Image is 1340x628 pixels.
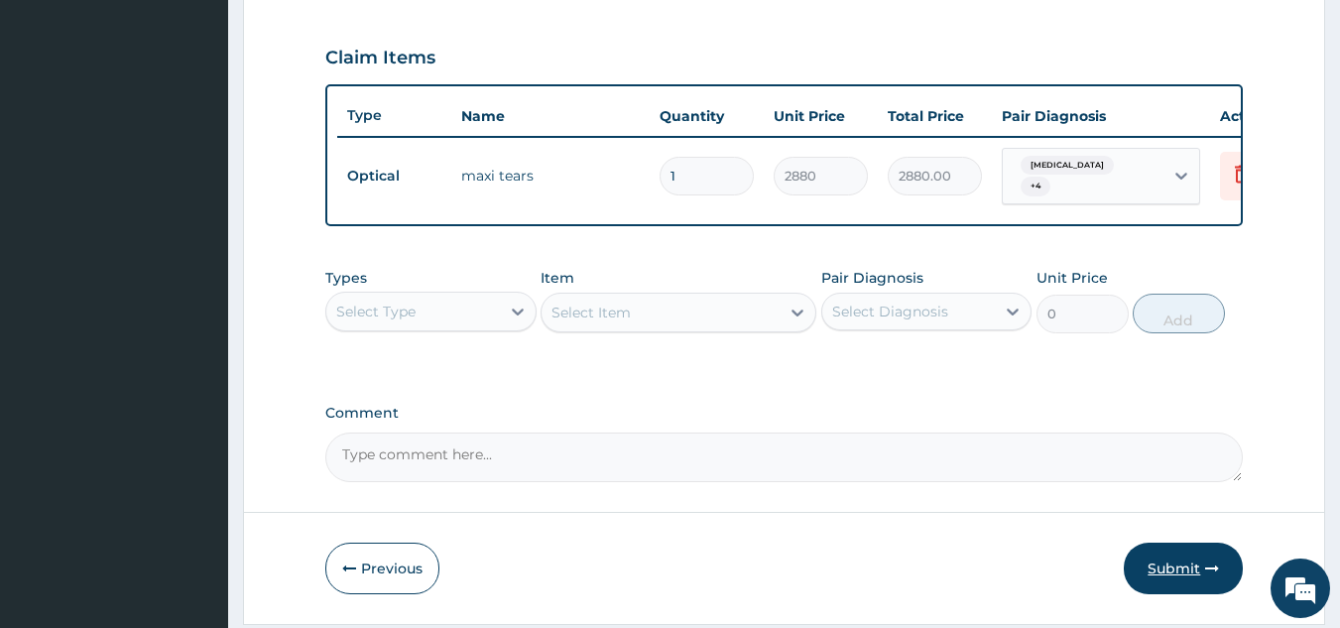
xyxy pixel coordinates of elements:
[325,405,1244,422] label: Comment
[1124,543,1243,594] button: Submit
[764,96,878,136] th: Unit Price
[336,302,416,321] div: Select Type
[325,10,373,58] div: Minimize live chat window
[325,543,439,594] button: Previous
[451,96,650,136] th: Name
[115,188,274,388] span: We're online!
[1021,177,1050,196] span: + 4
[337,158,451,194] td: Optical
[325,48,435,69] h3: Claim Items
[325,270,367,287] label: Types
[337,97,451,134] th: Type
[1036,268,1108,288] label: Unit Price
[878,96,992,136] th: Total Price
[37,99,80,149] img: d_794563401_company_1708531726252_794563401
[992,96,1210,136] th: Pair Diagnosis
[103,111,333,137] div: Chat with us now
[1021,156,1114,176] span: [MEDICAL_DATA]
[10,418,378,487] textarea: Type your message and hit 'Enter'
[1133,294,1225,333] button: Add
[451,156,650,195] td: maxi tears
[650,96,764,136] th: Quantity
[832,302,948,321] div: Select Diagnosis
[821,268,923,288] label: Pair Diagnosis
[1210,96,1309,136] th: Actions
[541,268,574,288] label: Item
